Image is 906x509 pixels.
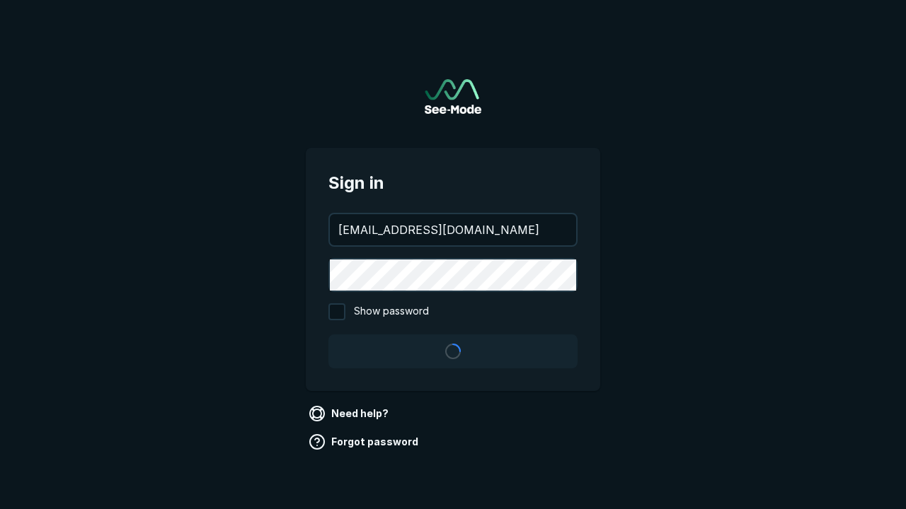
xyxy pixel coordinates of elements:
img: See-Mode Logo [425,79,481,114]
a: Need help? [306,402,394,425]
input: your@email.com [330,214,576,245]
span: Sign in [328,170,578,196]
a: Go to sign in [425,79,481,114]
span: Show password [354,303,429,320]
a: Forgot password [306,431,424,453]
